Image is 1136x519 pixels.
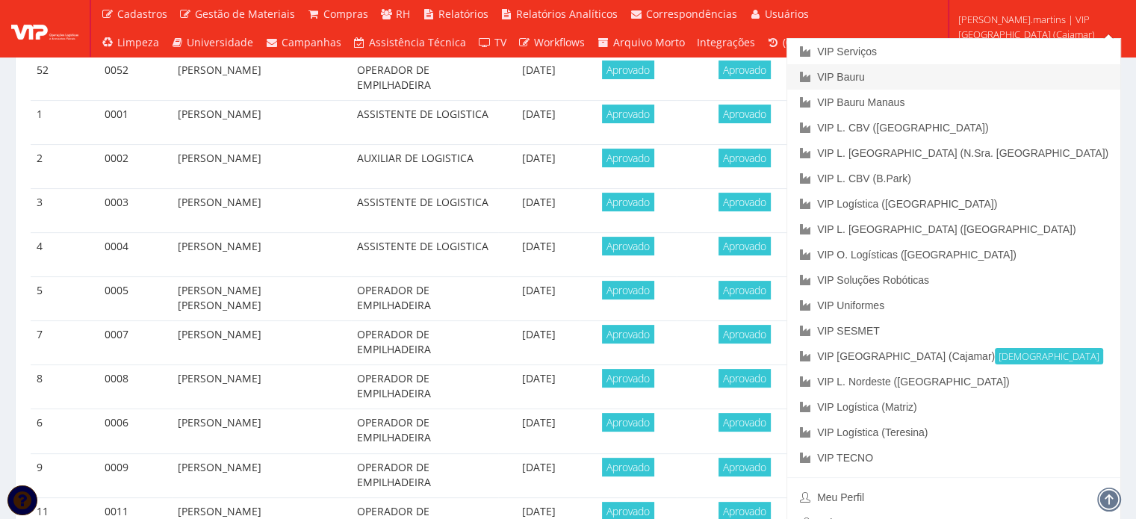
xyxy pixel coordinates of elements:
[516,7,618,21] span: Relatórios Analíticos
[498,101,580,145] td: [DATE]
[31,189,99,233] td: 3
[351,321,498,365] td: OPERADOR DE EMPILHADEIRA
[259,28,347,57] a: Campanhas
[117,7,167,21] span: Cadastros
[99,145,172,189] td: 0002
[602,60,654,79] span: Aprovado
[613,35,685,49] span: Arquivo Morto
[323,7,368,21] span: Compras
[351,453,498,497] td: OPERADOR DE EMPILHADEIRA
[787,420,1120,445] a: VIP Logística (Teresina)
[172,56,351,101] td: [PERSON_NAME]
[602,458,654,476] span: Aprovado
[783,35,795,49] span: (0)
[718,458,771,476] span: Aprovado
[172,101,351,145] td: [PERSON_NAME]
[351,409,498,453] td: OPERADOR DE EMPILHADEIRA
[498,189,580,233] td: [DATE]
[172,277,351,321] td: [PERSON_NAME] [PERSON_NAME]
[172,321,351,365] td: [PERSON_NAME]
[646,7,737,21] span: Correspondências
[718,281,771,299] span: Aprovado
[602,281,654,299] span: Aprovado
[534,35,585,49] span: Workflows
[602,149,654,167] span: Aprovado
[787,445,1120,470] a: VIP TECNO
[718,325,771,344] span: Aprovado
[602,237,654,255] span: Aprovado
[718,413,771,432] span: Aprovado
[718,193,771,211] span: Aprovado
[31,56,99,101] td: 52
[602,105,654,123] span: Aprovado
[718,369,771,388] span: Aprovado
[498,56,580,101] td: [DATE]
[787,293,1120,318] a: VIP Uniformes
[99,233,172,277] td: 0004
[351,189,498,233] td: ASSISTENTE DE LOGISTICA
[472,28,512,57] a: TV
[498,321,580,365] td: [DATE]
[761,28,801,57] a: (0)
[282,35,341,49] span: Campanhas
[765,7,809,21] span: Usuários
[172,189,351,233] td: [PERSON_NAME]
[498,233,580,277] td: [DATE]
[351,233,498,277] td: ASSISTENTE DE LOGISTICA
[498,365,580,409] td: [DATE]
[787,318,1120,344] a: VIP SESMET
[351,277,498,321] td: OPERADOR DE EMPILHADEIRA
[787,64,1120,90] a: VIP Bauru
[99,409,172,453] td: 0006
[494,35,506,49] span: TV
[31,453,99,497] td: 9
[591,28,691,57] a: Arquivo Morto
[351,145,498,189] td: AUXILIAR DE LOGISTICA
[958,12,1117,42] span: [PERSON_NAME].martins | VIP [GEOGRAPHIC_DATA] (Cajamar)
[787,191,1120,217] a: VIP Logística ([GEOGRAPHIC_DATA])
[172,233,351,277] td: [PERSON_NAME]
[787,394,1120,420] a: VIP Logística (Matriz)
[99,365,172,409] td: 0008
[369,35,466,49] span: Assistência Técnica
[787,344,1120,369] a: VIP [GEOGRAPHIC_DATA] (Cajamar)[DEMOGRAPHIC_DATA]
[172,453,351,497] td: [PERSON_NAME]
[602,413,654,432] span: Aprovado
[787,140,1120,166] a: VIP L. [GEOGRAPHIC_DATA] (N.Sra. [GEOGRAPHIC_DATA])
[498,409,580,453] td: [DATE]
[602,325,654,344] span: Aprovado
[498,277,580,321] td: [DATE]
[787,166,1120,191] a: VIP L. CBV (B.Park)
[995,348,1103,364] small: [DEMOGRAPHIC_DATA]
[99,56,172,101] td: 0052
[787,267,1120,293] a: VIP Soluções Robóticas
[697,35,755,49] span: Integrações
[31,233,99,277] td: 4
[718,105,771,123] span: Aprovado
[172,365,351,409] td: [PERSON_NAME]
[31,277,99,321] td: 5
[99,189,172,233] td: 0003
[498,145,580,189] td: [DATE]
[165,28,260,57] a: Universidade
[31,365,99,409] td: 8
[787,39,1120,64] a: VIP Serviços
[718,60,771,79] span: Aprovado
[195,7,295,21] span: Gestão de Materiais
[498,453,580,497] td: [DATE]
[99,277,172,321] td: 0005
[95,28,165,57] a: Limpeza
[99,101,172,145] td: 0001
[602,369,654,388] span: Aprovado
[347,28,473,57] a: Assistência Técnica
[117,35,159,49] span: Limpeza
[438,7,488,21] span: Relatórios
[31,145,99,189] td: 2
[396,7,410,21] span: RH
[99,321,172,365] td: 0007
[31,409,99,453] td: 6
[11,17,78,40] img: logo
[691,28,761,57] a: Integrações
[787,115,1120,140] a: VIP L. CBV ([GEOGRAPHIC_DATA])
[512,28,592,57] a: Workflows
